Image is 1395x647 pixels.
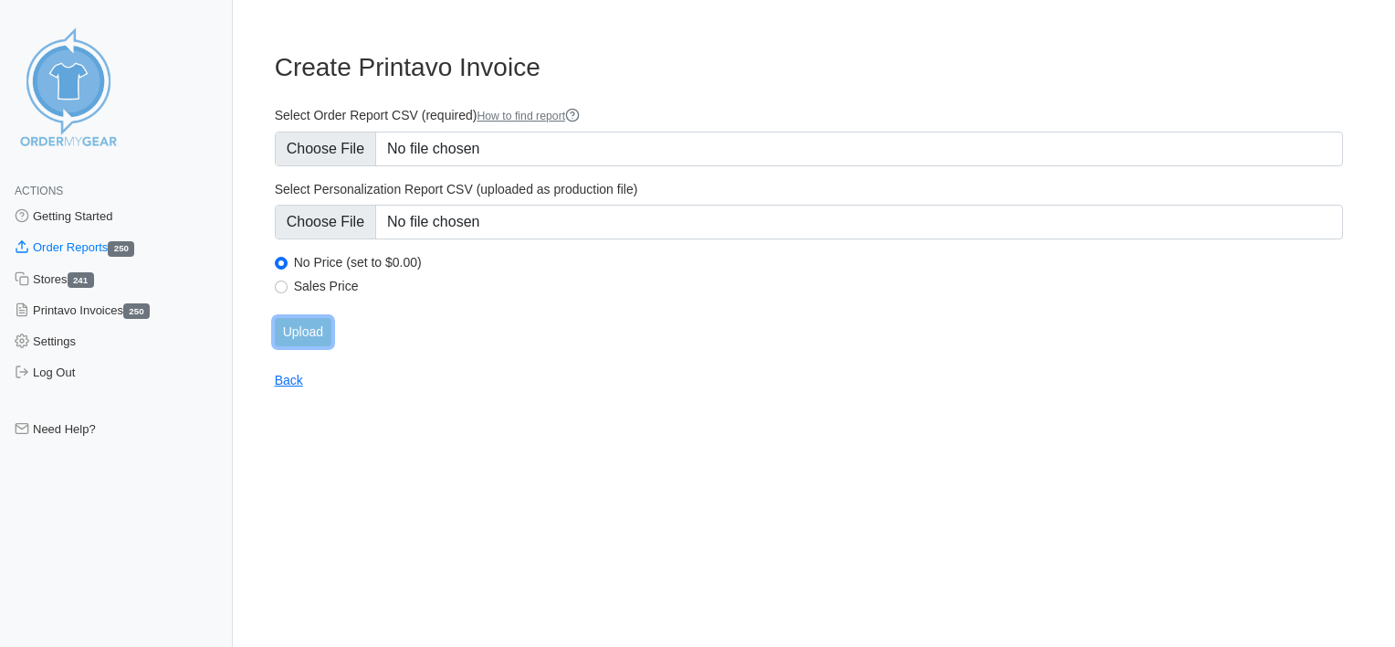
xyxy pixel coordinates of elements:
[108,241,134,257] span: 250
[477,110,580,122] a: How to find report
[294,278,1343,294] label: Sales Price
[275,107,1343,124] label: Select Order Report CSV (required)
[275,373,303,387] a: Back
[275,318,331,346] input: Upload
[123,303,150,319] span: 250
[275,181,1343,197] label: Select Personalization Report CSV (uploaded as production file)
[15,185,63,197] span: Actions
[68,272,94,288] span: 241
[294,254,1343,270] label: No Price (set to $0.00)
[275,52,1343,83] h3: Create Printavo Invoice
